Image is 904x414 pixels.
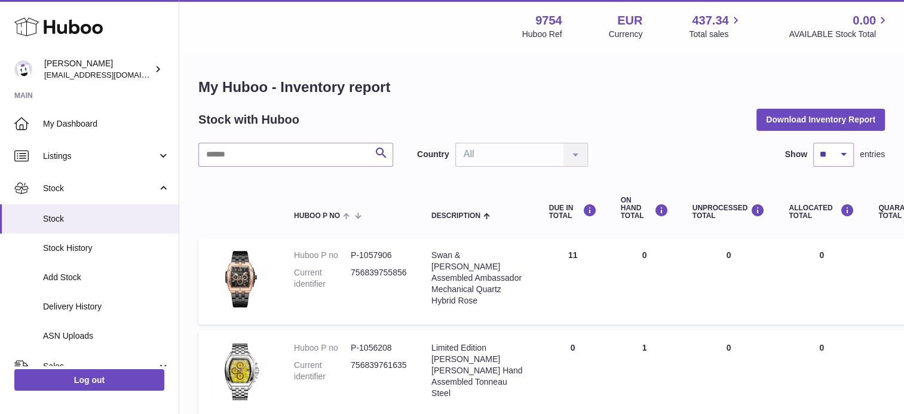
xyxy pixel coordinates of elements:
[431,250,525,306] div: Swan & [PERSON_NAME] Assembled Ambassador Mechanical Quartz Hybrid Rose
[431,342,525,398] div: Limited Edition [PERSON_NAME] [PERSON_NAME] Hand Assembled Tonneau Steel
[43,118,170,130] span: My Dashboard
[43,272,170,283] span: Add Stock
[537,238,609,324] td: 11
[351,250,407,261] dd: P-1057906
[785,149,807,160] label: Show
[294,267,351,290] dt: Current identifier
[43,243,170,254] span: Stock History
[43,213,170,225] span: Stock
[294,212,340,220] span: Huboo P no
[853,13,876,29] span: 0.00
[294,360,351,382] dt: Current identifier
[609,29,643,40] div: Currency
[14,60,32,78] img: info@fieldsluxury.london
[210,250,270,309] img: product image
[43,361,157,372] span: Sales
[44,58,152,81] div: [PERSON_NAME]
[789,204,854,220] div: ALLOCATED Total
[689,29,742,40] span: Total sales
[198,112,299,128] h2: Stock with Huboo
[351,360,407,382] dd: 756839761635
[692,204,765,220] div: UNPROCESSED Total
[692,13,728,29] span: 437.34
[210,342,270,402] img: product image
[756,109,885,130] button: Download Inventory Report
[198,78,885,97] h1: My Huboo - Inventory report
[777,238,866,324] td: 0
[681,238,777,324] td: 0
[43,183,157,194] span: Stock
[44,70,176,79] span: [EMAIL_ADDRESS][DOMAIN_NAME]
[522,29,562,40] div: Huboo Ref
[417,149,449,160] label: Country
[860,149,885,160] span: entries
[789,13,890,40] a: 0.00 AVAILABLE Stock Total
[535,13,562,29] strong: 9754
[689,13,742,40] a: 437.34 Total sales
[294,250,351,261] dt: Huboo P no
[621,197,669,220] div: ON HAND Total
[431,212,480,220] span: Description
[14,369,164,391] a: Log out
[351,342,407,354] dd: P-1056208
[617,13,642,29] strong: EUR
[609,238,681,324] td: 0
[789,29,890,40] span: AVAILABLE Stock Total
[549,204,597,220] div: DUE IN TOTAL
[351,267,407,290] dd: 756839755856
[43,330,170,342] span: ASN Uploads
[43,151,157,162] span: Listings
[294,342,351,354] dt: Huboo P no
[43,301,170,312] span: Delivery History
